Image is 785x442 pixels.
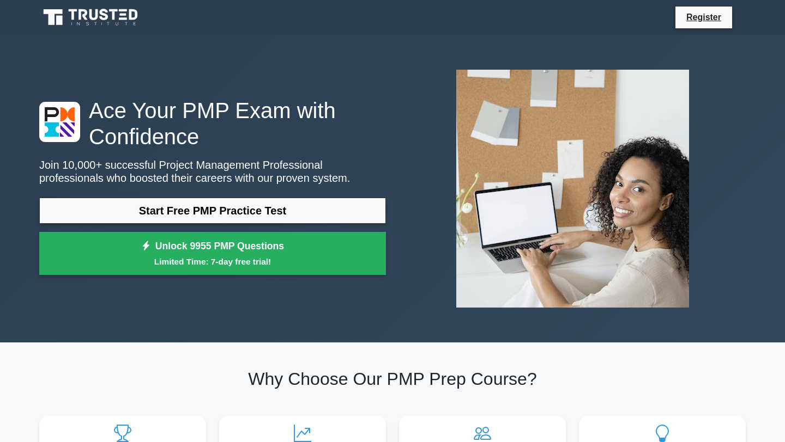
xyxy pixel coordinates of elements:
a: Register [680,10,728,24]
a: Unlock 9955 PMP QuestionsLimited Time: 7-day free trial! [39,232,386,275]
small: Limited Time: 7-day free trial! [53,255,372,268]
h2: Why Choose Our PMP Prep Course? [39,369,746,389]
p: Join 10,000+ successful Project Management Professional professionals who boosted their careers w... [39,158,386,185]
a: Start Free PMP Practice Test [39,198,386,224]
h1: Ace Your PMP Exam with Confidence [39,97,386,150]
